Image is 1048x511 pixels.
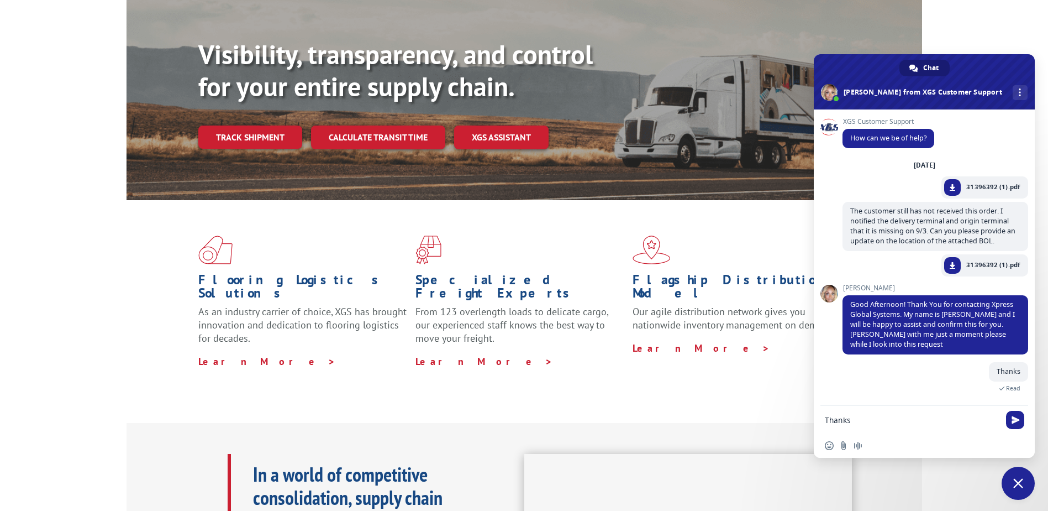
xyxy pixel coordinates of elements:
span: Thanks [997,367,1020,376]
img: xgs-icon-flagship-distribution-model-red [633,236,671,264]
textarea: Compose your message... [825,415,999,425]
span: Good Afternoon! Thank You for contacting Xpress Global Systems. My name is [PERSON_NAME] and I wi... [850,300,1015,349]
a: Calculate transit time [311,126,445,149]
div: [DATE] [914,162,935,169]
span: [PERSON_NAME] [842,284,1028,292]
a: Track shipment [198,126,302,149]
span: The customer still has not received this order. I notified the delivery terminal and origin termi... [850,206,1015,246]
img: xgs-icon-total-supply-chain-intelligence-red [198,236,233,264]
span: Audio message [854,441,862,450]
span: How can we be of help? [850,133,926,143]
span: 31396392 (1).pdf [966,260,1020,270]
a: XGS ASSISTANT [454,126,549,149]
span: Send a file [839,441,848,450]
div: More channels [1013,85,1028,100]
b: Visibility, transparency, and control for your entire supply chain. [198,37,593,103]
span: XGS Customer Support [842,118,934,126]
a: Learn More > [633,342,770,354]
h1: Flooring Logistics Solutions [198,273,407,305]
span: 31396392 (1).pdf [966,182,1020,192]
div: Chat [899,60,950,76]
h1: Flagship Distribution Model [633,273,841,305]
a: Learn More > [415,355,553,368]
span: Read [1006,384,1020,392]
span: Our agile distribution network gives you nationwide inventory management on demand. [633,305,836,331]
span: As an industry carrier of choice, XGS has brought innovation and dedication to flooring logistics... [198,305,407,345]
span: Chat [923,60,939,76]
a: Learn More > [198,355,336,368]
h1: Specialized Freight Experts [415,273,624,305]
p: From 123 overlength loads to delicate cargo, our experienced staff knows the best way to move you... [415,305,624,354]
div: Close chat [1002,467,1035,500]
span: Send [1006,411,1024,429]
span: Insert an emoji [825,441,834,450]
img: xgs-icon-focused-on-flooring-red [415,236,441,264]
